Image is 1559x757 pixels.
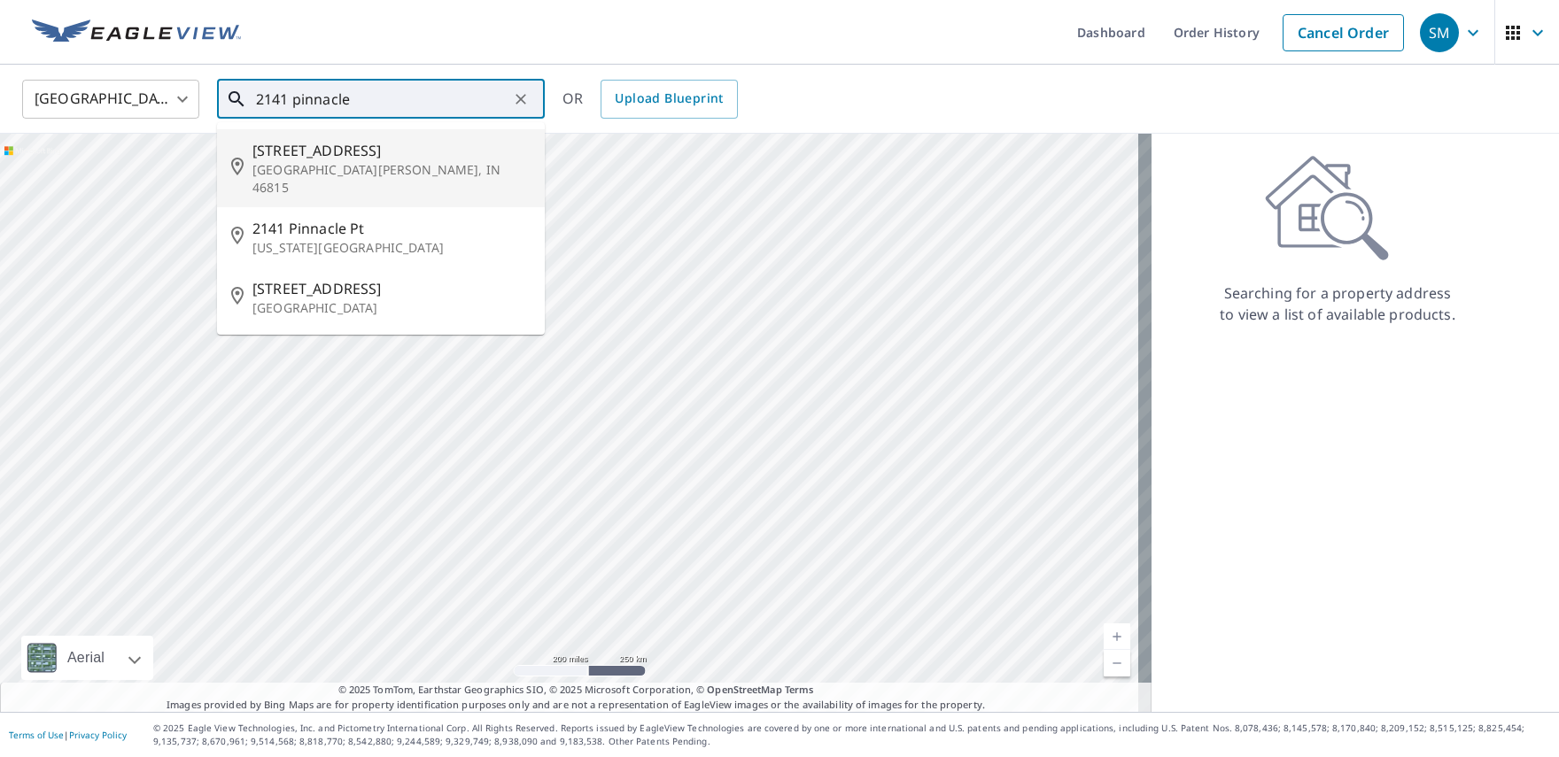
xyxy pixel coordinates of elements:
a: Terms of Use [9,729,64,741]
a: Cancel Order [1283,14,1404,51]
a: Privacy Policy [69,729,127,741]
p: | [9,730,127,740]
span: © 2025 TomTom, Earthstar Geographics SIO, © 2025 Microsoft Corporation, © [338,683,814,698]
a: OpenStreetMap [707,683,781,696]
span: [STREET_ADDRESS] [252,140,531,161]
a: Current Level 5, Zoom Out [1104,650,1130,676]
div: Aerial [21,636,153,680]
span: [STREET_ADDRESS] [252,278,531,299]
span: 2141 Pinnacle Pt [252,218,531,239]
p: Searching for a property address to view a list of available products. [1219,282,1456,325]
div: [GEOGRAPHIC_DATA] [22,74,199,124]
a: Terms [785,683,814,696]
div: SM [1420,13,1459,52]
p: [GEOGRAPHIC_DATA] [252,299,531,317]
button: Clear [508,87,533,112]
div: Aerial [62,636,110,680]
input: Search by address or latitude-longitude [256,74,508,124]
p: [US_STATE][GEOGRAPHIC_DATA] [252,239,531,257]
a: Upload Blueprint [601,80,737,119]
div: OR [562,80,738,119]
a: Current Level 5, Zoom In [1104,623,1130,650]
span: Upload Blueprint [615,88,723,110]
p: © 2025 Eagle View Technologies, Inc. and Pictometry International Corp. All Rights Reserved. Repo... [153,722,1550,748]
p: [GEOGRAPHIC_DATA][PERSON_NAME], IN 46815 [252,161,531,197]
img: EV Logo [32,19,241,46]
